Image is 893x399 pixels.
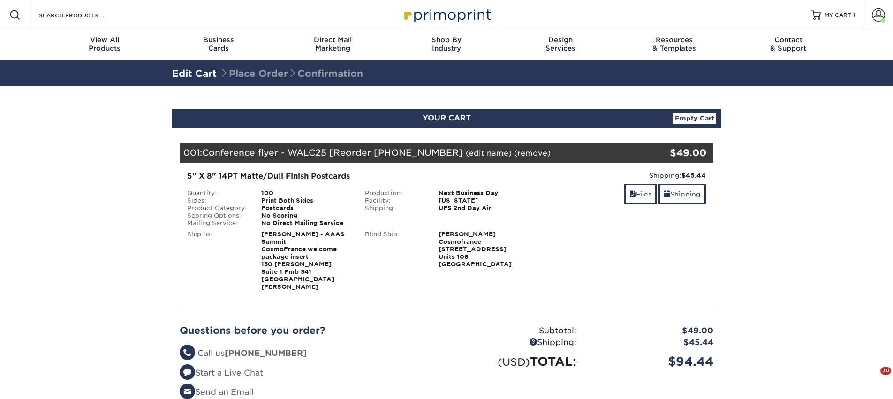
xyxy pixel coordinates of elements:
a: Send an Email [180,387,254,397]
input: SEARCH PRODUCTS..... [38,9,129,21]
span: Business [162,36,276,44]
div: 100 [254,189,358,197]
a: Edit Cart [172,68,217,79]
div: Cards [162,36,276,53]
a: Shop ByIndustry [390,30,504,60]
img: Primoprint [400,5,493,25]
span: Contact [731,36,845,44]
div: TOTAL: [446,353,583,370]
div: Ship to: [180,231,254,291]
div: Print Both Sides [254,197,358,204]
div: Quantity: [180,189,254,197]
div: No Direct Mailing Service [254,219,358,227]
a: Resources& Templates [617,30,731,60]
div: & Templates [617,36,731,53]
span: Shop By [390,36,504,44]
div: Blind Ship: [358,231,432,268]
div: Products [48,36,162,53]
li: Call us [180,347,439,360]
div: Next Business Day [431,189,535,197]
span: Conference flyer - WALC25 [Reorder [PHONE_NUMBER] [202,147,463,158]
a: Direct MailMarketing [276,30,390,60]
a: Empty Cart [673,113,716,124]
a: Start a Live Chat [180,368,263,377]
span: Resources [617,36,731,44]
a: (edit name) [466,149,512,158]
strong: [PHONE_NUMBER] [225,348,307,358]
a: DesignServices [503,30,617,60]
div: Marketing [276,36,390,53]
small: (USD) [498,356,530,368]
a: View AllProducts [48,30,162,60]
span: MY CART [825,11,851,19]
div: Shipping: [542,171,706,180]
div: $49.00 [624,146,706,160]
span: files [629,190,636,198]
span: Design [503,36,617,44]
div: UPS 2nd Day Air [431,204,535,212]
div: No Scoring [254,212,358,219]
h2: Questions before you order? [180,325,439,336]
iframe: Google Customer Reviews [2,370,80,396]
div: [US_STATE] [431,197,535,204]
div: Product Category: [180,204,254,212]
a: BusinessCards [162,30,276,60]
div: & Support [731,36,845,53]
div: Mailing Service: [180,219,254,227]
a: Shipping [658,184,706,204]
div: Shipping: [358,204,432,212]
span: View All [48,36,162,44]
div: Services [503,36,617,53]
span: YOUR CART [423,113,471,122]
strong: [PERSON_NAME] Cosmofrance [STREET_ADDRESS] Units 106 [GEOGRAPHIC_DATA] [439,231,512,268]
span: Place Order Confirmation [219,68,363,79]
div: Facility: [358,197,432,204]
div: $49.00 [583,325,720,337]
div: $45.44 [583,337,720,349]
a: (remove) [514,149,551,158]
span: shipping [664,190,670,198]
div: Postcards [254,204,358,212]
span: 1 [853,12,855,18]
div: Subtotal: [446,325,583,337]
div: $94.44 [583,353,720,370]
div: Industry [390,36,504,53]
div: Production: [358,189,432,197]
div: Sides: [180,197,254,204]
strong: $45.44 [681,172,706,179]
a: Files [624,184,657,204]
strong: [PERSON_NAME] - AAAS Summit CosmoFrance welcome package insert 130 [PERSON_NAME] Suite 1 Pmb 341 ... [261,231,345,290]
div: Shipping: [446,337,583,349]
a: Contact& Support [731,30,845,60]
div: 5" X 8" 14PT Matte/Dull Finish Postcards [187,171,528,182]
div: Scoring Options: [180,212,254,219]
span: 10 [880,367,891,375]
span: Direct Mail [276,36,390,44]
iframe: Intercom live chat [861,367,884,390]
div: 001: [180,143,624,163]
